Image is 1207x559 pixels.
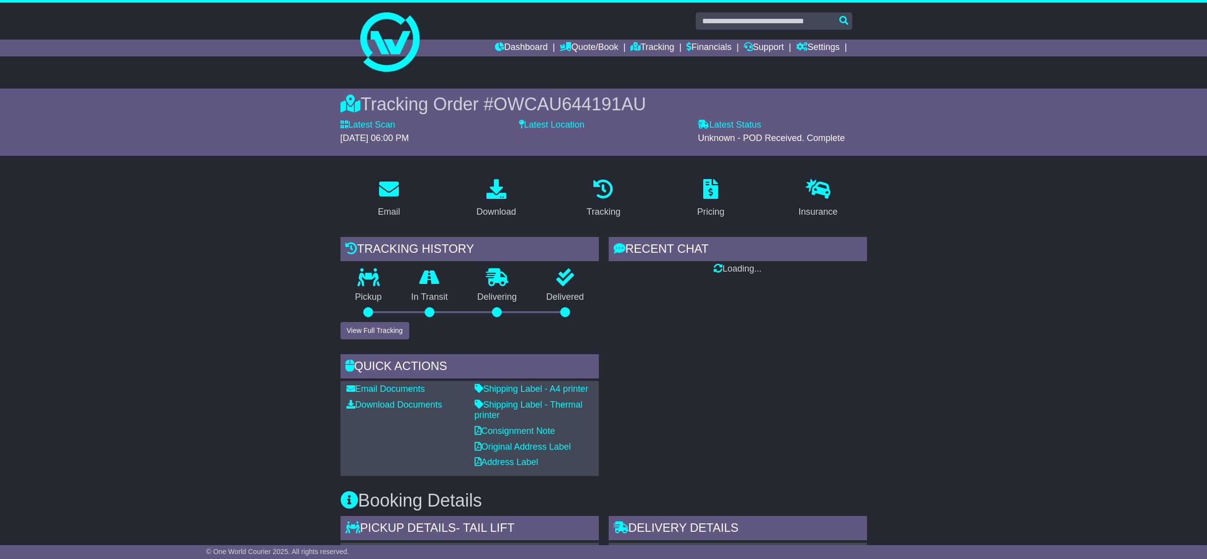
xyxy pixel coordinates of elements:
span: [DATE] 06:00 PM [340,133,409,143]
a: Support [744,40,784,56]
div: Pickup Details [340,516,599,543]
a: Shipping Label - Thermal printer [475,400,583,420]
span: Unknown - POD Received. Complete [698,133,845,143]
div: Tracking history [340,237,599,264]
span: - Tail Lift [456,521,514,534]
a: Settings [796,40,840,56]
a: Download [470,176,523,222]
div: Pricing [697,205,724,219]
a: Financials [686,40,731,56]
div: Download [477,205,516,219]
a: Shipping Label - A4 printer [475,384,588,394]
div: RECENT CHAT [609,237,867,264]
p: Delivered [531,292,599,303]
span: OWCAU644191AU [493,94,646,114]
label: Latest Status [698,120,761,131]
span: © One World Courier 2025. All rights reserved. [206,548,349,556]
a: Download Documents [346,400,442,410]
a: Tracking [630,40,674,56]
div: Insurance [799,205,838,219]
div: Tracking Order # [340,93,867,115]
h3: Booking Details [340,491,867,511]
button: View Full Tracking [340,322,409,339]
div: Quick Actions [340,354,599,381]
a: Dashboard [495,40,548,56]
a: Insurance [792,176,844,222]
div: Loading... [609,264,867,275]
label: Latest Scan [340,120,395,131]
p: Pickup [340,292,397,303]
a: Original Address Label [475,442,571,452]
a: Consignment Note [475,426,555,436]
div: Delivery Details [609,516,867,543]
a: Email Documents [346,384,425,394]
div: Tracking [586,205,620,219]
a: Pricing [691,176,731,222]
p: In Transit [396,292,463,303]
a: Email [371,176,406,222]
div: Email [378,205,400,219]
label: Latest Location [519,120,584,131]
a: Quote/Book [560,40,618,56]
p: Delivering [463,292,532,303]
a: Address Label [475,457,538,467]
a: Tracking [580,176,627,222]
